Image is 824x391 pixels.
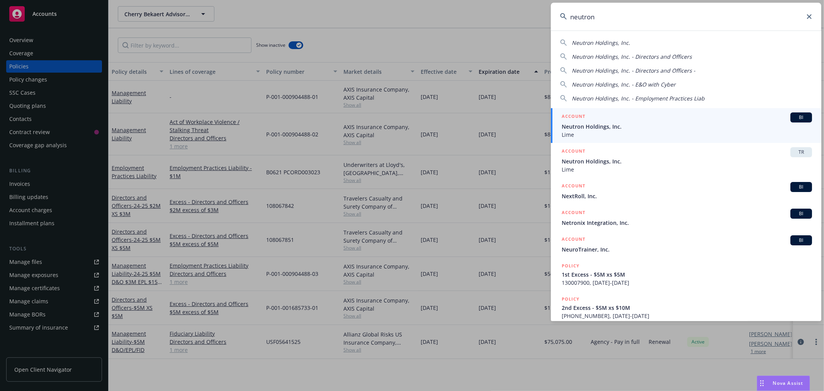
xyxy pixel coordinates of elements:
[793,184,809,190] span: BI
[562,279,812,287] span: 130007900, [DATE]-[DATE]
[551,3,821,31] input: Search...
[562,131,812,139] span: Lime
[572,39,630,46] span: Neutron Holdings, Inc.
[562,245,812,253] span: NeuroTrainer, Inc.
[562,112,585,122] h5: ACCOUNT
[551,231,821,258] a: ACCOUNTBINeuroTrainer, Inc.
[562,209,585,218] h5: ACCOUNT
[551,143,821,178] a: ACCOUNTTRNeutron Holdings, Inc.Lime
[562,304,812,312] span: 2nd Excess - $5M xs $10M
[562,219,812,227] span: Netronix Integration, Inc.
[562,182,585,191] h5: ACCOUNT
[757,376,767,391] div: Drag to move
[551,204,821,231] a: ACCOUNTBINetronix Integration, Inc.
[562,157,812,165] span: Neutron Holdings, Inc.
[773,380,804,386] span: Nova Assist
[793,210,809,217] span: BI
[562,235,585,245] h5: ACCOUNT
[757,376,810,391] button: Nova Assist
[551,178,821,204] a: ACCOUNTBINextRoll, Inc.
[562,262,579,270] h5: POLICY
[551,108,821,143] a: ACCOUNTBINeutron Holdings, Inc.Lime
[562,165,812,173] span: Lime
[562,122,812,131] span: Neutron Holdings, Inc.
[562,192,812,200] span: NextRoll, Inc.
[793,149,809,156] span: TR
[572,81,676,88] span: Neutron Holdings, Inc. - E&O with Cyber
[562,312,812,320] span: [PHONE_NUMBER], [DATE]-[DATE]
[572,53,692,60] span: Neutron Holdings, Inc. - Directors and Officers
[562,270,812,279] span: 1st Excess - $5M xs $5M
[572,67,695,74] span: Neutron Holdings, Inc. - Directors and Officers -
[793,114,809,121] span: BI
[551,291,821,324] a: POLICY2nd Excess - $5M xs $10M[PHONE_NUMBER], [DATE]-[DATE]
[551,258,821,291] a: POLICY1st Excess - $5M xs $5M130007900, [DATE]-[DATE]
[562,147,585,156] h5: ACCOUNT
[572,95,705,102] span: Neutron Holdings, Inc. - Employment Practices Liab
[793,237,809,244] span: BI
[562,295,579,303] h5: POLICY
